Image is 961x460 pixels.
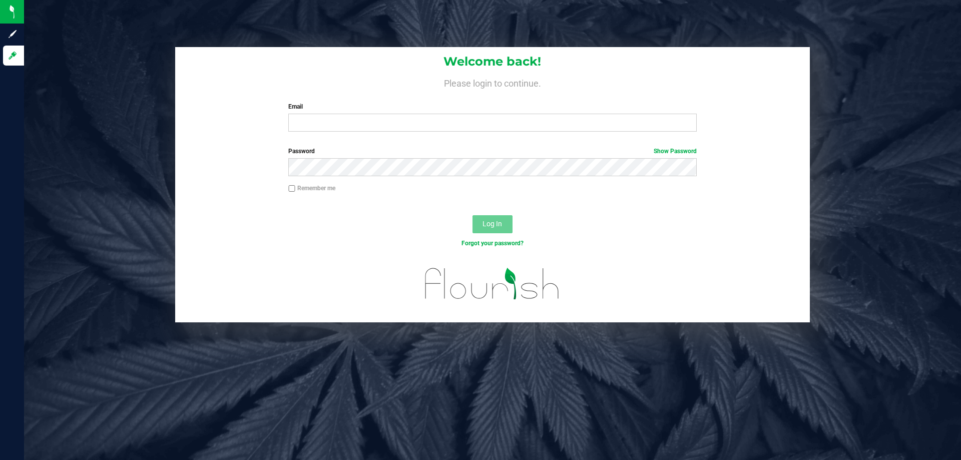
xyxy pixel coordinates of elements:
[288,148,315,155] span: Password
[288,184,335,193] label: Remember me
[483,220,502,228] span: Log In
[288,102,696,111] label: Email
[288,185,295,192] input: Remember me
[654,148,697,155] a: Show Password
[472,215,513,233] button: Log In
[8,51,18,61] inline-svg: Log in
[175,55,810,68] h1: Welcome back!
[175,76,810,88] h4: Please login to continue.
[461,240,524,247] a: Forgot your password?
[8,29,18,39] inline-svg: Sign up
[413,258,572,309] img: flourish_logo.svg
